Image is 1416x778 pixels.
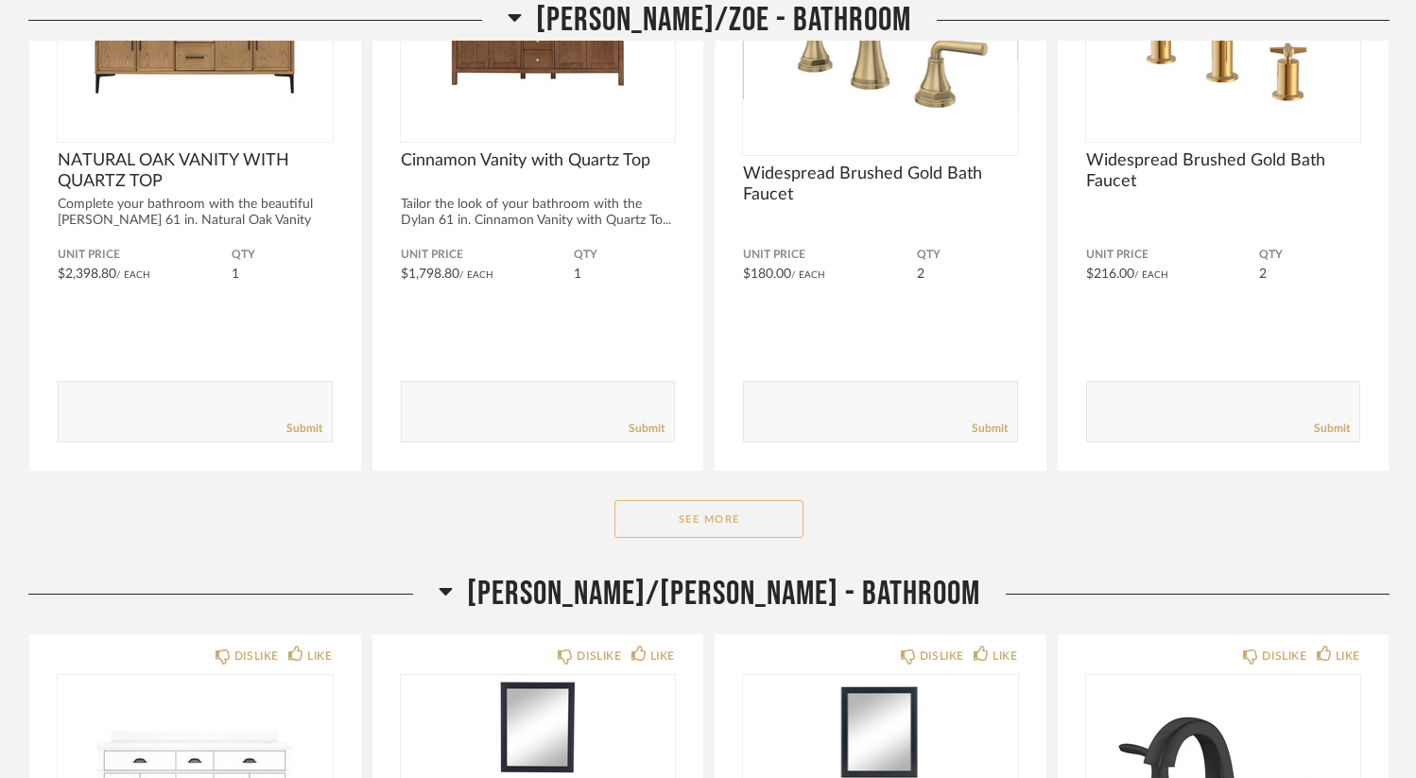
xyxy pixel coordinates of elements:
span: 2 [917,268,924,281]
span: [PERSON_NAME]/[PERSON_NAME] - Bathroom [467,574,980,614]
span: QTY [574,248,675,263]
span: Widespread Brushed Gold Bath Faucet [1086,150,1361,192]
span: NATURAL OAK VANITY WITH QUARTZ TOP [58,150,333,192]
div: Complete your bathroom with the beautiful [PERSON_NAME] 61 in. Natural Oak Vanity with Quart... [58,197,333,245]
div: LIKE [307,647,332,666]
span: $2,398.80 [58,268,116,281]
span: / Each [116,270,150,280]
span: 1 [574,268,581,281]
a: Submit [629,421,665,437]
div: DISLIKE [234,647,279,666]
div: DISLIKE [920,647,964,666]
button: See More [614,500,803,538]
span: Cinnamon Vanity with Quartz Top [401,150,676,171]
a: Submit [1314,421,1350,437]
div: DISLIKE [577,647,621,666]
div: LIKE [650,647,675,666]
span: QTY [232,248,333,263]
a: Submit [286,421,322,437]
span: Unit Price [1086,248,1260,263]
span: $216.00 [1086,268,1134,281]
span: QTY [917,248,1018,263]
span: 2 [1259,268,1267,281]
span: 1 [232,268,239,281]
div: LIKE [1336,647,1360,666]
span: Widespread Brushed Gold Bath Faucet [743,164,1018,205]
span: / Each [459,270,493,280]
span: $1,798.80 [401,268,459,281]
span: Unit Price [58,248,232,263]
span: Unit Price [401,248,575,263]
span: / Each [791,270,825,280]
a: Submit [972,421,1008,437]
span: QTY [1259,248,1360,263]
span: / Each [1134,270,1168,280]
div: Tailor the look of your bathroom with the Dylan 61 in. Cinnamon Vanity with Quartz To... [401,197,676,229]
span: Unit Price [743,248,917,263]
span: $180.00 [743,268,791,281]
div: DISLIKE [1262,647,1306,666]
div: LIKE [993,647,1017,666]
